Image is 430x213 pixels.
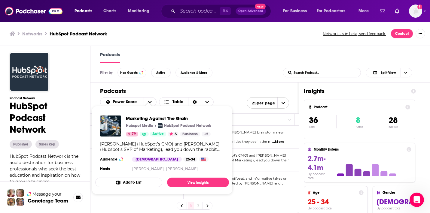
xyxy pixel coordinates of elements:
[188,199,272,208] span: Each week, host [PERSON_NAME] (Sr. Lecturer at [GEOGRAPHIC_DATA]
[35,140,59,148] button: Sales Rep
[132,157,182,162] div: [DEMOGRAPHIC_DATA]
[220,7,231,15] span: ⌘ K
[354,6,376,16] button: open menu
[167,4,277,18] div: Search podcasts, credits, & more...
[100,157,127,162] h3: Audience
[283,7,307,15] span: For Business
[168,132,178,136] button: 5
[50,31,107,37] a: HubSpot Podcast Network
[321,31,388,36] button: Networks is in beta, send feedback.
[172,100,183,104] span: Table
[10,100,81,135] h1: HubSpot Podcast Network
[159,97,214,107] button: Choose View
[188,158,289,162] span: ([PERSON_NAME]'s SVP of Marketing), lead you down the r
[16,189,24,197] img: Jules Profile
[313,6,354,16] button: open menu
[409,4,422,18] button: Show profile menu
[10,154,80,184] span: HubSpot Podcast Network is the audio destination for business professionals who seek the best edu...
[409,4,422,18] span: Logged in as robbinskate22
[308,172,332,180] h4: By podcast total
[417,4,422,9] svg: Add a profile image
[255,4,266,9] span: New
[308,197,364,206] h3: 25 - 34
[392,6,402,16] a: Show notifications dropdown
[10,52,49,91] img: HubSpot Podcast Network logo
[308,206,364,210] h4: By podcast total
[100,115,121,136] img: Marketing Against The Grain
[10,140,32,148] button: Publisher
[75,7,92,15] span: Podcasts
[236,7,266,15] button: Open AdvancedNew
[103,7,116,15] span: Charts
[180,132,200,136] a: Business
[100,141,224,152] div: [PERSON_NAME] (HubSpot’s CMO) and [PERSON_NAME] (Hubspot's SVP of Marketing), lead you down the r...
[188,181,283,185] span: business & tech news. Hosted by [PERSON_NAME] and t
[10,96,81,100] h3: Podcast Network
[279,6,314,16] button: open menu
[22,31,42,37] h3: Networks
[100,97,157,107] h2: Choose List sort
[126,115,211,121] a: Marketing Against The Grain
[416,29,425,38] button: Show More Button
[381,71,396,74] span: Split View
[202,132,211,136] a: +2
[132,166,165,171] a: [PERSON_NAME],
[410,193,424,207] iframe: Intercom live chat
[358,7,369,15] span: More
[126,132,138,136] a: 79
[151,68,171,77] button: Active
[117,68,146,77] button: Has Guests
[100,52,120,63] a: Podcasts
[16,198,24,206] img: Barbara Profile
[7,198,15,206] img: Jon Profile
[158,123,163,128] img: HubSpot Podcast Network
[5,5,63,17] a: Podchaser - Follow, Share and Rate Podcasts
[28,198,68,204] h3: Concierge Team
[188,176,287,181] span: A daily dose of irreverent, offbeat, and informative takes on
[99,6,120,16] a: Charts
[247,97,289,109] button: open menu
[7,189,15,197] img: Sydney Profile
[113,100,139,104] span: Power Score
[366,68,420,77] h2: Choose View
[309,115,318,125] span: 36
[175,68,212,77] button: Audience & More
[286,116,293,124] button: Column Actions
[124,6,157,16] button: open menu
[100,166,110,171] h4: Hosts
[183,157,197,162] div: 25-34
[167,178,229,187] a: View Insights
[272,139,284,144] span: ...More
[100,87,289,95] h1: Podcasts
[188,153,286,157] span: [PERSON_NAME] (HubSpot’s CMO) and [PERSON_NAME]
[389,125,398,128] p: Inactive
[391,29,413,38] a: Contact
[132,131,136,137] span: 79
[313,190,356,195] h4: Age
[100,70,113,75] h3: Filter by
[356,115,360,125] span: 8
[238,10,263,13] span: Open Advanced
[150,132,166,136] a: Active
[95,178,162,187] button: Add to List
[144,97,156,106] button: open menu
[178,6,220,16] input: Search podcasts, credits, & more...
[126,123,153,128] p: Hubspot Media
[366,68,412,77] button: Choose View
[409,4,422,18] img: User Profile
[317,7,346,15] span: For Podcasters
[181,71,207,74] span: Audience & More
[188,97,201,106] div: Sort Direction
[356,125,363,128] p: Active
[247,98,275,108] span: 25 per page
[100,100,144,104] button: open menu
[120,71,138,74] span: Has Guests
[188,202,194,209] a: 1
[156,71,166,74] span: Active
